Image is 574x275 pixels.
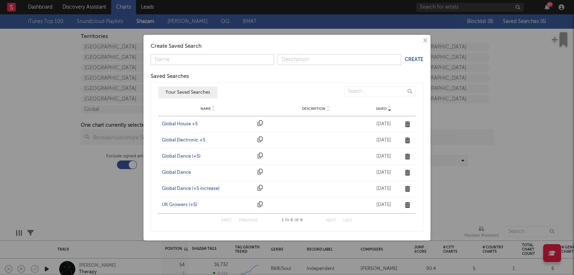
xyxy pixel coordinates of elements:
[201,107,211,111] span: Name
[151,42,423,51] div: Create Saved Search
[366,121,401,128] div: [DATE]
[366,137,401,144] div: [DATE]
[162,137,254,144] a: Global Electronic +5
[366,153,401,160] div: [DATE]
[151,54,274,65] input: Name
[162,169,254,176] a: Global Dance
[239,219,258,223] button: Previous
[326,219,336,223] button: Next
[344,87,416,97] input: Search...
[343,219,353,223] button: Last
[278,54,401,65] input: Description
[158,87,217,98] button: Your Saved Searches
[295,219,299,222] span: of
[162,121,254,128] a: Global House +5
[366,185,401,192] div: [DATE]
[162,185,254,192] a: Global Dance (+5 increase)
[221,219,232,223] button: First
[366,201,401,209] div: [DATE]
[376,107,387,111] span: Saved
[421,37,429,45] button: ×
[366,169,401,176] div: [DATE]
[285,219,289,222] span: to
[302,107,325,111] span: Description
[272,216,312,225] div: 1 6 6
[151,72,423,81] div: Saved Searches
[405,57,423,62] button: Create
[162,153,254,160] a: Global Dance (+5)
[162,201,254,209] a: UK Growers (+5)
